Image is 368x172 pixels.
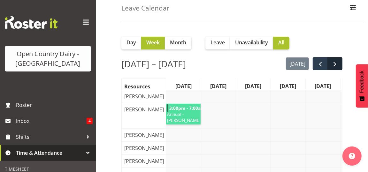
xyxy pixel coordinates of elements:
span: Week [146,39,160,46]
button: next [327,57,342,70]
span: [PERSON_NAME] [123,131,165,139]
span: [PERSON_NAME] [123,93,165,100]
button: Month [165,37,191,49]
span: All [278,39,284,46]
span: [PERSON_NAME] [123,106,165,113]
button: prev [313,57,328,70]
span: 3:00pm - 7:00am [169,105,202,111]
span: [PERSON_NAME] [123,157,165,165]
span: Roster [16,100,93,110]
button: Day [121,37,141,49]
span: Feedback [359,71,365,93]
span: Annual - [PERSON_NAME] [166,111,199,123]
span: Time & Attendance [16,148,83,158]
span: Month [170,39,186,46]
button: All [273,37,289,49]
img: help-xxl-2.png [349,153,355,159]
span: Leave [211,39,225,46]
button: Unavailability [230,37,273,49]
h2: [DATE] – [DATE] [121,57,186,71]
button: Filter Employees [346,1,360,15]
h4: Leave Calendar [121,4,170,12]
span: 4 [87,118,93,124]
span: Resources [123,83,151,90]
img: Rosterit website logo [5,16,57,29]
span: Day [126,39,136,46]
span: [DATE] [174,82,193,90]
span: [DATE] [209,82,228,90]
span: [DATE] [279,82,297,90]
span: [DATE] [313,82,332,90]
div: Open Country Dairy - [GEOGRAPHIC_DATA] [11,49,85,68]
button: Leave [205,37,230,49]
span: Shifts [16,132,83,142]
span: [PERSON_NAME] [123,144,165,152]
button: Week [141,37,165,49]
span: Inbox [16,116,87,126]
span: Unavailability [235,39,268,46]
span: [DATE] [244,82,263,90]
button: Feedback - Show survey [356,64,368,108]
button: [DATE] [286,57,309,70]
